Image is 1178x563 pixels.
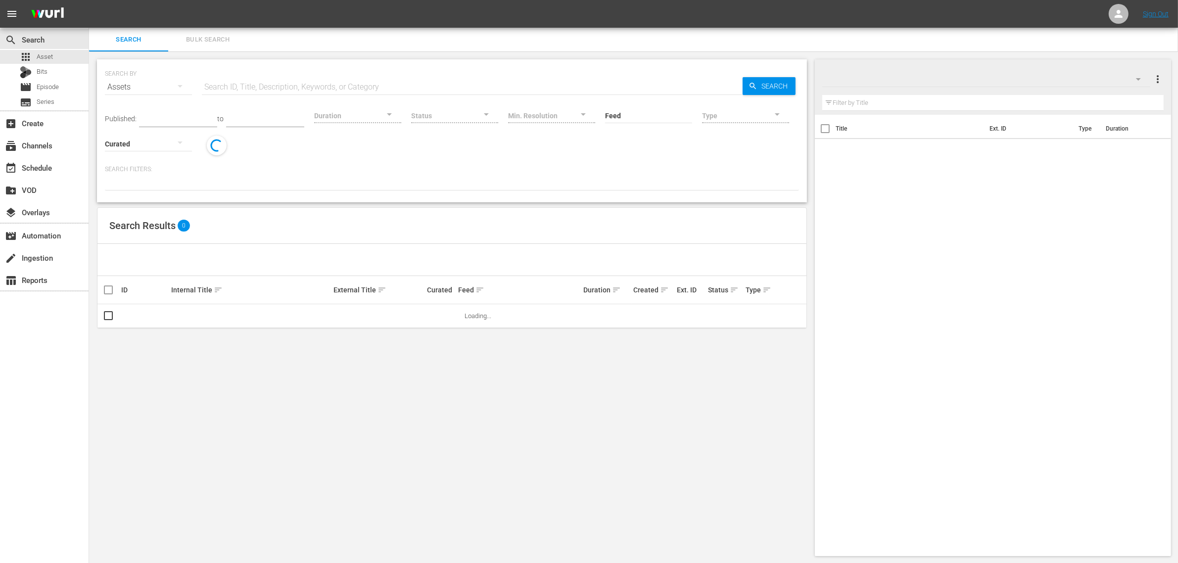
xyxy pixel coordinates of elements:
[20,96,32,108] span: Series
[5,162,17,174] span: Schedule
[37,97,54,107] span: Series
[105,165,799,174] p: Search Filters:
[1152,67,1164,91] button: more_vert
[5,275,17,286] span: Reports
[746,284,767,296] div: Type
[836,115,984,142] th: Title
[5,118,17,130] span: Create
[427,286,455,294] div: Curated
[5,34,17,46] span: Search
[5,207,17,219] span: Overlays
[984,115,1073,142] th: Ext. ID
[377,285,386,294] span: sort
[458,284,580,296] div: Feed
[20,81,32,93] span: Episode
[121,286,168,294] div: ID
[37,67,47,77] span: Bits
[1073,115,1100,142] th: Type
[5,185,17,196] span: VOD
[6,8,18,20] span: menu
[5,252,17,264] span: Ingestion
[37,52,53,62] span: Asset
[612,285,621,294] span: sort
[465,312,491,320] span: Loading...
[214,285,223,294] span: sort
[105,115,137,123] span: Published:
[95,34,162,46] span: Search
[660,285,669,294] span: sort
[762,285,771,294] span: sort
[475,285,484,294] span: sort
[5,140,17,152] span: Channels
[5,230,17,242] span: Automation
[1152,73,1164,85] span: more_vert
[1143,10,1169,18] a: Sign Out
[20,66,32,78] div: Bits
[105,73,192,101] div: Assets
[174,34,241,46] span: Bulk Search
[171,284,330,296] div: Internal Title
[633,284,674,296] div: Created
[20,51,32,63] span: Asset
[730,285,739,294] span: sort
[677,286,705,294] div: Ext. ID
[109,220,176,232] span: Search Results
[178,220,190,232] span: 0
[37,82,59,92] span: Episode
[757,77,796,95] span: Search
[217,115,224,123] span: to
[1100,115,1159,142] th: Duration
[583,284,630,296] div: Duration
[708,284,743,296] div: Status
[24,2,71,26] img: ans4CAIJ8jUAAAAAAAAAAAAAAAAAAAAAAAAgQb4GAAAAAAAAAAAAAAAAAAAAAAAAJMjXAAAAAAAAAAAAAAAAAAAAAAAAgAT5G...
[333,284,424,296] div: External Title
[743,77,796,95] button: Search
